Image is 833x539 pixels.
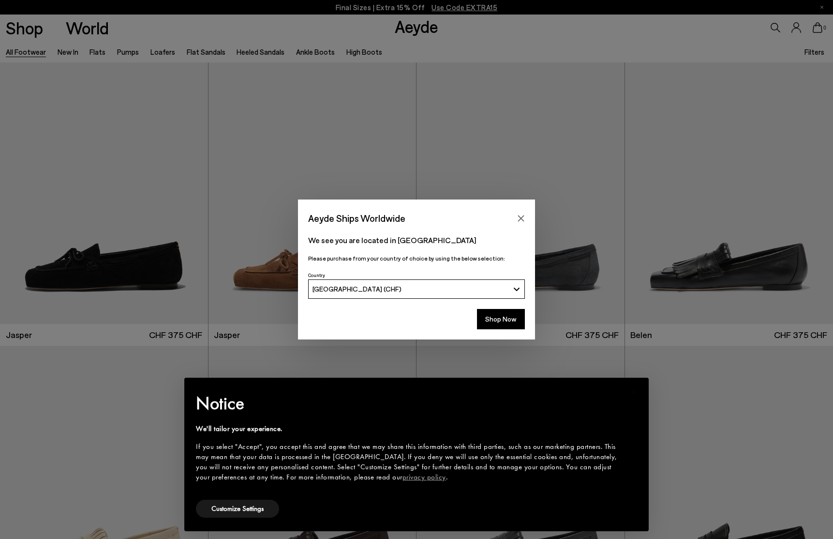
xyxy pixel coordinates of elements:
[196,500,279,518] button: Customize Settings
[312,285,402,293] span: [GEOGRAPHIC_DATA] (CHF)
[622,381,645,404] button: Close this notice
[308,234,525,246] p: We see you are located in [GEOGRAPHIC_DATA]
[308,254,525,263] p: Please purchase from your country of choice by using the below selection:
[308,272,325,278] span: Country
[196,442,622,482] div: If you select "Accept", you accept this and agree that we may share this information with third p...
[402,472,446,482] a: privacy policy
[514,211,528,226] button: Close
[196,424,622,434] div: We'll tailor your experience.
[308,210,405,227] span: Aeyde Ships Worldwide
[196,391,622,416] h2: Notice
[630,385,637,400] span: ×
[477,309,525,329] button: Shop Now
